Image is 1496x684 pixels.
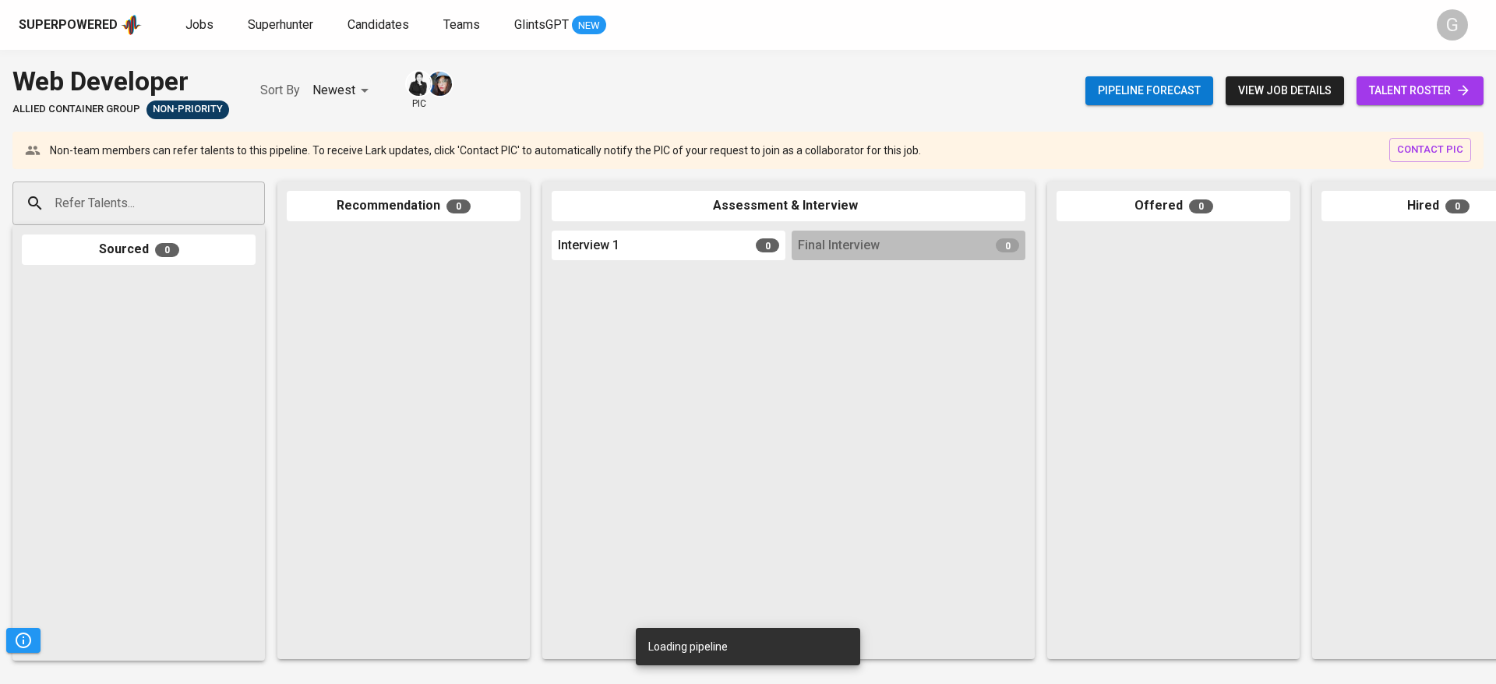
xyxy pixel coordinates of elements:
a: Superpoweredapp logo [19,13,142,37]
div: Pending Client’s Feedback, Sufficient Talents in Pipeline [146,100,229,119]
span: GlintsGPT [514,17,569,32]
div: Offered [1057,191,1290,221]
a: GlintsGPT NEW [514,16,606,35]
div: Newest [312,76,374,105]
button: contact pic [1389,138,1471,162]
button: Pipeline Triggers [6,628,41,653]
span: Jobs [185,17,213,32]
div: Web Developer [12,62,229,100]
span: talent roster [1369,81,1471,100]
a: talent roster [1357,76,1484,105]
span: Pipeline forecast [1098,81,1201,100]
span: Final Interview [798,237,880,255]
div: Sourced [22,234,256,265]
a: Teams [443,16,483,35]
a: Jobs [185,16,217,35]
span: Interview 1 [558,237,619,255]
button: Open [256,202,259,205]
p: Non-team members can refer talents to this pipeline. To receive Lark updates, click 'Contact PIC'... [50,143,921,158]
a: Superhunter [248,16,316,35]
span: contact pic [1397,141,1463,159]
span: 0 [756,238,779,252]
span: view job details [1238,81,1332,100]
img: app logo [121,13,142,37]
p: Newest [312,81,355,100]
button: view job details [1226,76,1344,105]
span: Candidates [348,17,409,32]
span: Non-Priority [146,102,229,117]
span: Superhunter [248,17,313,32]
div: Superpowered [19,16,118,34]
span: NEW [572,18,606,33]
div: pic [405,70,432,111]
span: 0 [155,243,179,257]
div: Assessment & Interview [552,191,1025,221]
span: Teams [443,17,480,32]
img: medwi@glints.com [407,72,431,96]
span: 0 [996,238,1019,252]
a: Candidates [348,16,412,35]
img: diazagista@glints.com [428,72,452,96]
div: G [1437,9,1468,41]
p: Sort By [260,81,300,100]
button: Pipeline forecast [1085,76,1213,105]
span: Allied Container Group [12,102,140,117]
span: 0 [1445,199,1470,213]
span: 0 [1189,199,1213,213]
span: 0 [446,199,471,213]
div: Loading pipeline [648,633,728,661]
div: Recommendation [287,191,520,221]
